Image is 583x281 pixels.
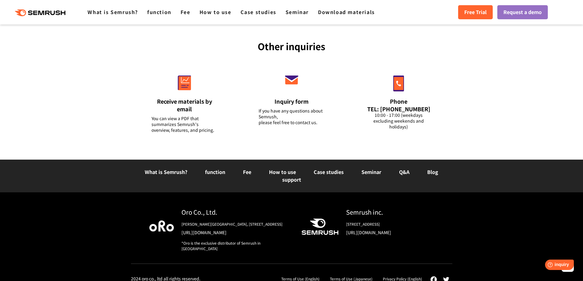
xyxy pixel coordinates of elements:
a: What is Semrush? [145,168,187,176]
a: Case studies [241,8,276,16]
a: Free Trial [458,5,493,19]
a: Receive materials by email You can view a PDF that summarizes Semrush's overview, features, and p... [139,62,230,141]
font: Phone [390,97,407,105]
a: Seminar [361,168,381,176]
a: Case studies [314,168,344,176]
a: [URL][DOMAIN_NAME] [181,229,292,235]
a: function [205,168,225,176]
font: Free Trial [464,8,487,16]
a: [URL][DOMAIN_NAME] [346,229,434,235]
a: Fee [181,8,190,16]
a: Download materials [318,8,375,16]
font: Request a demo [503,8,542,16]
font: If you have any questions about Semrush, [259,108,323,120]
iframe: Help widget launcher [529,257,576,274]
a: Request a demo [497,5,548,19]
a: function [147,8,171,16]
font: Inquiry form [275,97,308,105]
img: Oro Company [149,220,174,231]
a: How to use [200,8,231,16]
font: TEL: [PHONE_NUMBER] [367,105,430,113]
font: [PERSON_NAME][GEOGRAPHIC_DATA], [STREET_ADDRESS] [181,221,282,227]
font: Receive materials by email [157,97,212,113]
font: [STREET_ADDRESS] [346,221,380,227]
font: You can view a PDF that summarizes Semrush's overview, features, and pricing. [151,115,214,133]
font: 10:00 - 17:00 (weekdays excluding weekends and holidays) [373,112,424,130]
font: Semrush inc. [346,208,383,216]
font: [URL][DOMAIN_NAME] [346,229,391,235]
a: What is Semrush? [88,8,138,16]
font: please feel free to contact us. [259,119,317,125]
a: support [282,176,301,183]
font: [URL][DOMAIN_NAME] [181,229,226,235]
a: Blog [427,168,438,176]
a: Seminar [286,8,309,16]
a: How to use [269,168,296,176]
a: Inquiry form If you have any questions about Semrush,please feel free to contact us. [246,62,338,141]
a: Fee [243,168,251,176]
font: *Oro is the exclusive distributor of Semrush in [GEOGRAPHIC_DATA] [181,240,260,251]
a: Q&A [399,168,409,176]
font: Other inquiries [258,39,325,53]
font: Oro Co., Ltd. [181,208,217,216]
